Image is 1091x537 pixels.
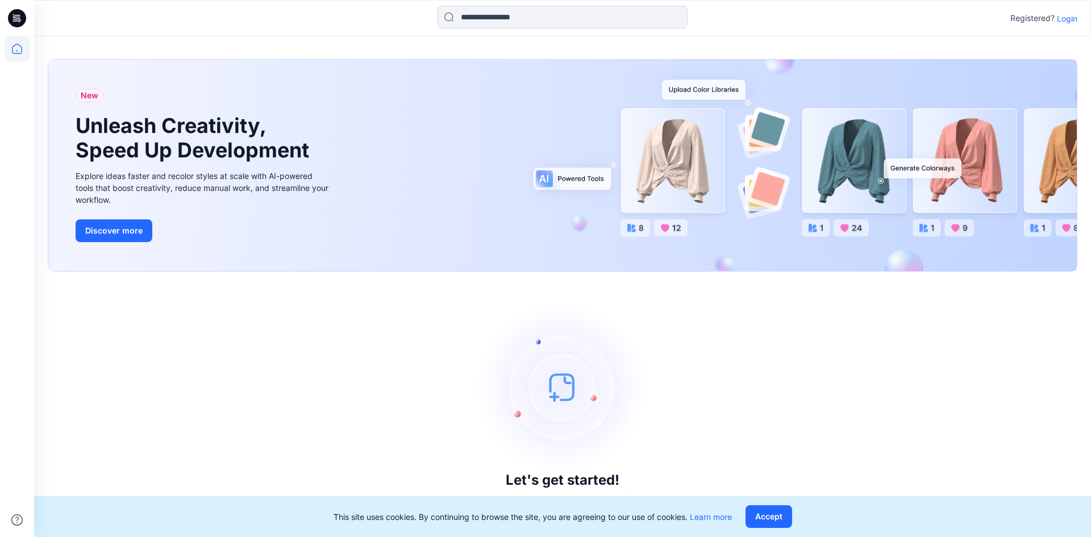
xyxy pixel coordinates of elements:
a: Discover more [76,219,331,242]
p: Registered? [1010,11,1055,25]
button: Accept [746,505,792,528]
span: New [81,89,98,102]
p: Click New to add a style or create a folder. [469,493,656,506]
h3: Let's get started! [506,472,619,488]
h1: Unleash Creativity, Speed Up Development [76,114,314,163]
img: empty-state-image.svg [477,302,648,472]
p: Login [1057,13,1077,24]
div: Explore ideas faster and recolor styles at scale with AI-powered tools that boost creativity, red... [76,170,331,206]
button: Discover more [76,219,152,242]
p: This site uses cookies. By continuing to browse the site, you are agreeing to our use of cookies. [334,511,732,523]
a: Learn more [690,512,732,522]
